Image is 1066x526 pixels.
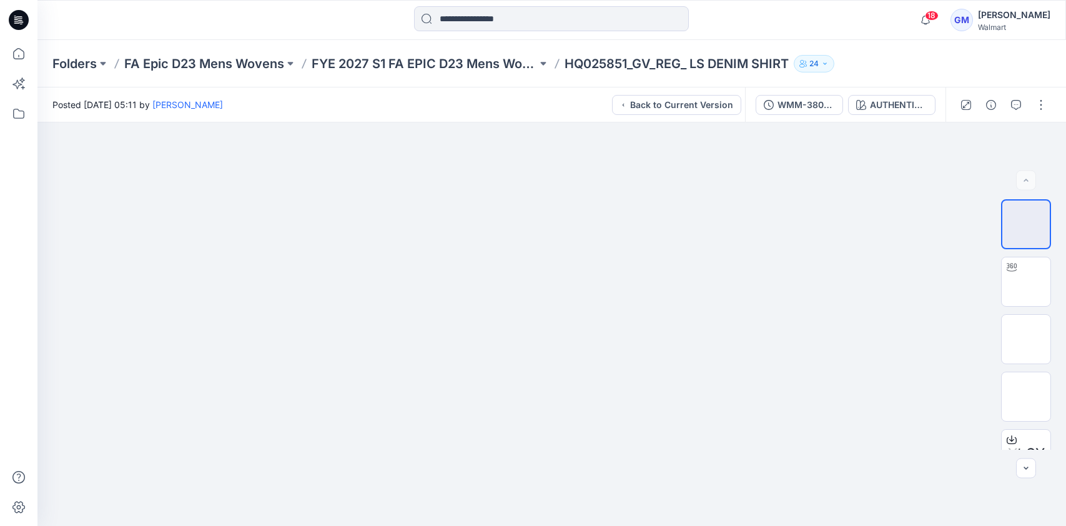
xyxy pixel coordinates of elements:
div: GM [950,9,973,31]
p: HQ025851_GV_REG_ LS DENIM SHIRT [565,55,789,72]
div: [PERSON_NAME] [978,7,1050,22]
span: 18 [925,11,939,21]
a: FYE 2027 S1 FA EPIC D23 Mens Wovens [312,55,537,72]
p: 24 [809,57,819,71]
span: Posted [DATE] 05:11 by [52,98,223,111]
div: Walmart [978,22,1050,32]
button: Back to Current Version [612,95,741,115]
button: AUTHENTIC MEDIUM WASH [848,95,935,115]
a: Folders [52,55,97,72]
button: 24 [794,55,834,72]
div: WMM-3809-2026 LS Denim Shirt [777,98,835,112]
span: XLSX [1008,443,1045,465]
a: FA Epic D23 Mens Wovens [124,55,284,72]
div: AUTHENTIC MEDIUM WASH [870,98,927,112]
a: [PERSON_NAME] [152,99,223,110]
button: Details [981,95,1001,115]
button: WMM-3809-2026 LS Denim Shirt [756,95,843,115]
